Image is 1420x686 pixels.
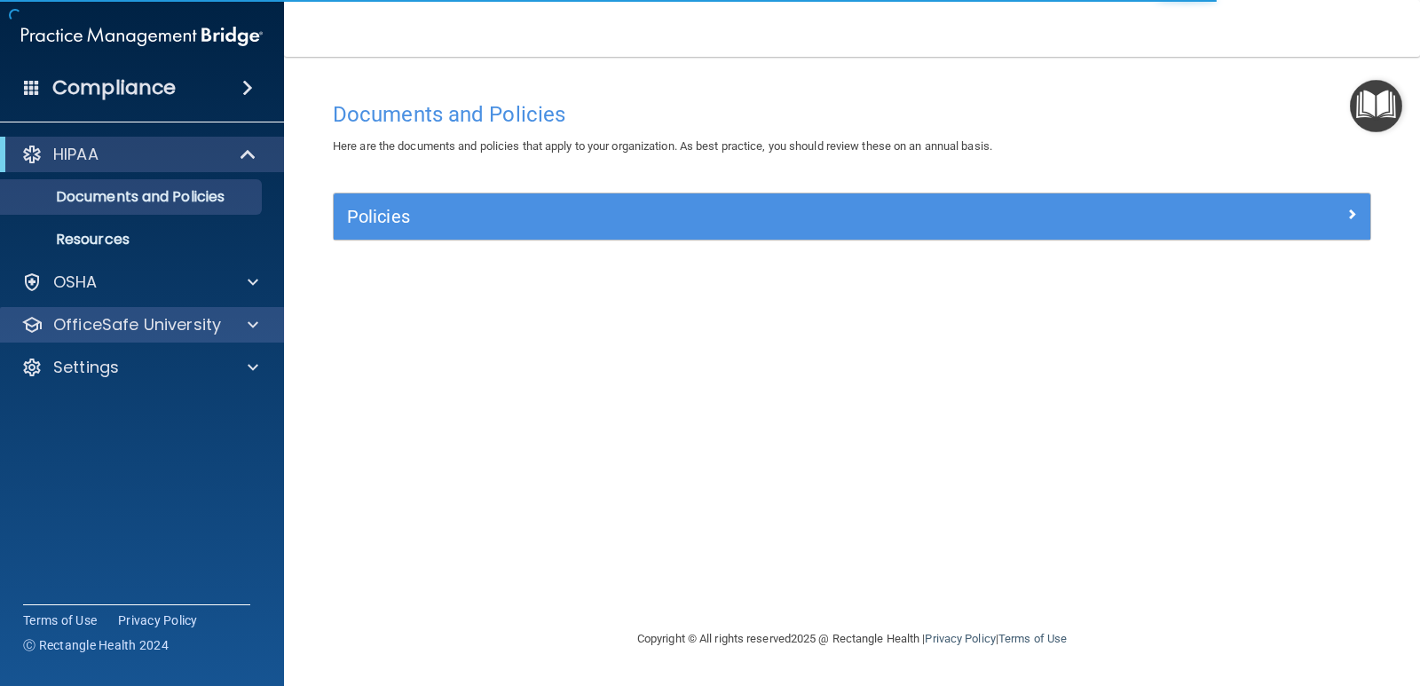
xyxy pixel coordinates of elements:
p: OSHA [53,272,98,293]
a: OSHA [21,272,258,293]
a: HIPAA [21,144,257,165]
button: Open Resource Center [1350,80,1402,132]
p: Resources [12,231,254,248]
span: Ⓒ Rectangle Health 2024 [23,636,169,654]
a: Terms of Use [23,611,97,629]
a: Terms of Use [998,632,1067,645]
p: Documents and Policies [12,188,254,206]
p: OfficeSafe University [53,314,221,335]
h4: Documents and Policies [333,103,1371,126]
a: Settings [21,357,258,378]
a: Privacy Policy [925,632,995,645]
div: Copyright © All rights reserved 2025 @ Rectangle Health | | [528,611,1176,667]
a: OfficeSafe University [21,314,258,335]
p: HIPAA [53,144,99,165]
a: Policies [347,202,1357,231]
p: Settings [53,357,119,378]
img: PMB logo [21,19,263,54]
span: Here are the documents and policies that apply to your organization. As best practice, you should... [333,139,992,153]
a: Privacy Policy [118,611,198,629]
h4: Compliance [52,75,176,100]
h5: Policies [347,207,1098,226]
